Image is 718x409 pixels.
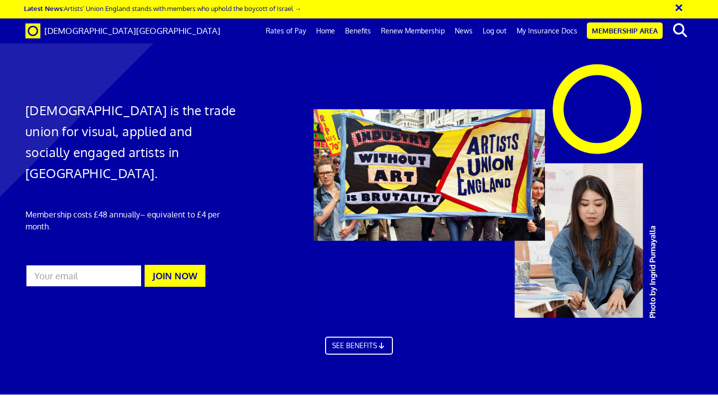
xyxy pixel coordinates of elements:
span: [DEMOGRAPHIC_DATA][GEOGRAPHIC_DATA] [44,25,220,36]
a: Renew Membership [376,18,450,43]
input: Your email [25,264,142,287]
a: My Insurance Docs [512,18,582,43]
a: Home [311,18,340,43]
a: Log out [478,18,512,43]
a: SEE BENEFITS [325,337,393,355]
a: Benefits [340,18,376,43]
a: Brand [DEMOGRAPHIC_DATA][GEOGRAPHIC_DATA] [18,18,228,43]
a: Rates of Pay [261,18,311,43]
a: Membership Area [587,22,663,39]
a: Latest News:Artists’ Union England stands with members who uphold the boycott of Israel → [24,4,301,12]
strong: Latest News: [24,4,64,12]
h1: [DEMOGRAPHIC_DATA] is the trade union for visual, applied and socially engaged artists in [GEOGRA... [25,100,238,184]
button: JOIN NOW [145,265,205,287]
a: News [450,18,478,43]
p: Membership costs £48 annually – equivalent to £4 per month. [25,208,238,232]
button: search [665,20,695,41]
